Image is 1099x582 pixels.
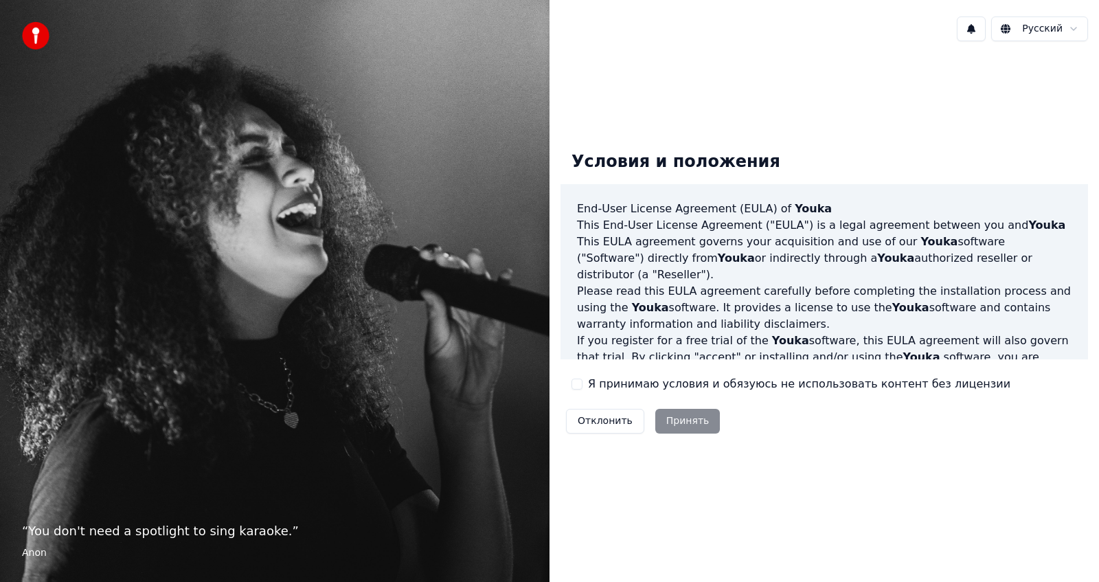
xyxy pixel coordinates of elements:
[588,376,1010,392] label: Я принимаю условия и обязуюсь не использовать контент без лицензии
[1028,219,1065,232] span: Youka
[577,234,1072,283] p: This EULA agreement governs your acquisition and use of our software ("Software") directly from o...
[577,201,1072,217] h3: End-User License Agreement (EULA) of
[795,202,832,215] span: Youka
[892,301,929,314] span: Youka
[577,217,1072,234] p: This End-User License Agreement ("EULA") is a legal agreement between you and
[577,283,1072,333] p: Please read this EULA agreement carefully before completing the installation process and using th...
[566,409,644,434] button: Отклонить
[772,334,809,347] span: Youka
[877,251,914,265] span: Youka
[577,333,1072,399] p: If you register for a free trial of the software, this EULA agreement will also govern that trial...
[632,301,669,314] span: Youka
[718,251,755,265] span: Youka
[903,350,940,363] span: Youka
[920,235,958,248] span: Youka
[22,22,49,49] img: youka
[22,522,528,541] p: “ You don't need a spotlight to sing karaoke. ”
[22,546,528,560] footer: Anon
[560,140,791,184] div: Условия и положения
